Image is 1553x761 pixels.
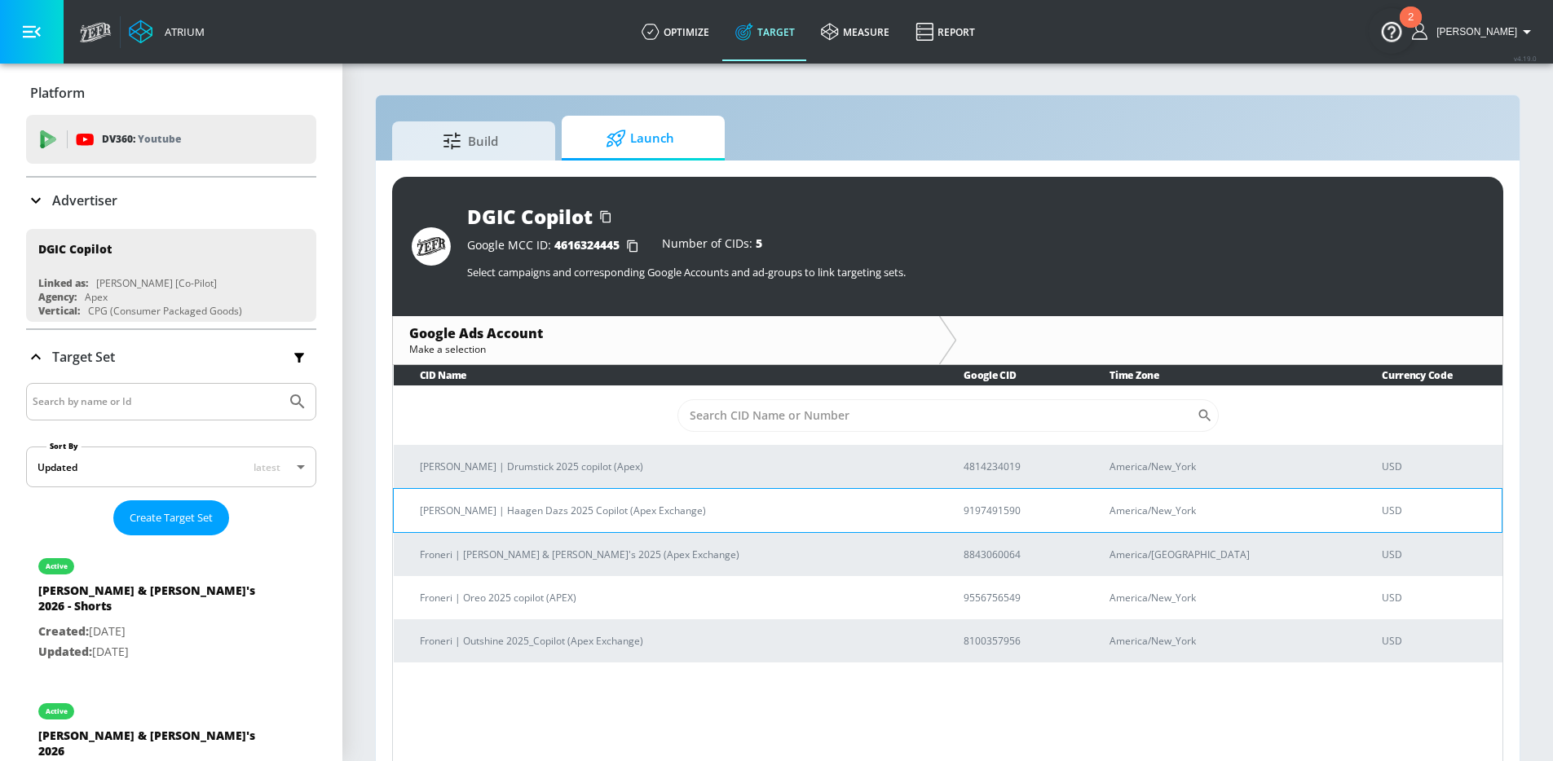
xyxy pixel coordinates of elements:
span: 4616324445 [554,237,620,253]
p: USD [1382,589,1489,606]
div: [PERSON_NAME] [Co-Pilot] [96,276,217,290]
div: Google Ads AccountMake a selection [393,316,939,364]
p: USD [1382,546,1489,563]
p: 9556756549 [964,589,1070,606]
a: Atrium [129,20,205,44]
p: 9197491590 [964,502,1070,519]
div: Search CID Name or Number [677,399,1219,432]
p: [DATE] [38,642,267,662]
div: Target Set [26,330,316,384]
p: America/New_York [1110,458,1343,475]
p: 8100357956 [964,632,1070,649]
span: Create Target Set [130,508,213,527]
th: Google CID [938,365,1083,385]
div: Google MCC ID: [467,238,646,254]
span: Updated: [38,644,92,659]
div: DV360: Youtube [26,115,316,164]
div: CPG (Consumer Packaged Goods) [88,304,242,318]
div: active[PERSON_NAME] & [PERSON_NAME]'s 2026 - ShortsCreated:[DATE]Updated:[DATE] [26,542,316,674]
p: Target Set [52,348,115,366]
div: DGIC Copilot [467,203,593,230]
input: Search CID Name or Number [677,399,1197,432]
div: Number of CIDs: [662,238,762,254]
div: DGIC CopilotLinked as:[PERSON_NAME] [Co-Pilot]Agency:ApexVertical:CPG (Consumer Packaged Goods) [26,229,316,322]
button: [PERSON_NAME] [1412,22,1537,42]
input: Search by name or Id [33,391,280,412]
p: 4814234019 [964,458,1070,475]
th: CID Name [394,365,938,385]
div: Linked as: [38,276,88,290]
span: 5 [756,235,762,251]
p: America/[GEOGRAPHIC_DATA] [1110,546,1343,563]
span: Build [408,121,532,161]
div: Google Ads Account [409,324,923,342]
div: Make a selection [409,342,923,356]
p: Platform [30,84,85,102]
label: Sort By [46,441,82,451]
div: Vertical: [38,304,80,318]
p: 8843060064 [964,546,1070,563]
div: Updated [38,460,77,474]
p: Advertiser [52,191,117,209]
p: America/New_York [1110,589,1343,606]
p: Froneri | [PERSON_NAME] & [PERSON_NAME]'s 2025 (Apex Exchange) [420,546,925,563]
th: Currency Code [1356,365,1502,385]
p: [DATE] [38,622,267,642]
p: America/New_York [1110,502,1343,519]
p: [PERSON_NAME] | Haagen Dazs 2025 Copilot (Apex Exchange) [420,502,924,519]
p: USD [1382,502,1489,519]
p: Youtube [138,130,181,147]
div: 2 [1408,17,1414,38]
span: Launch [578,119,702,158]
a: measure [808,2,902,61]
button: Create Target Set [113,500,229,535]
div: [PERSON_NAME] & [PERSON_NAME]'s 2026 - Shorts [38,583,267,622]
p: USD [1382,458,1489,475]
a: optimize [629,2,722,61]
div: Agency: [38,290,77,304]
div: active [46,562,68,570]
div: Advertiser [26,178,316,223]
p: DV360: [102,130,181,148]
div: Atrium [158,24,205,39]
span: v 4.19.0 [1514,54,1537,63]
div: active [46,707,68,715]
div: Platform [26,70,316,116]
p: USD [1382,632,1489,649]
th: Time Zone [1083,365,1356,385]
p: [PERSON_NAME] | Drumstick 2025 copilot (Apex) [420,458,925,475]
span: latest [254,460,280,474]
span: Created: [38,623,89,639]
div: Apex [85,290,108,304]
div: DGIC Copilot [38,241,112,257]
button: Open Resource Center, 2 new notifications [1369,8,1414,54]
p: Select campaigns and corresponding Google Accounts and ad-groups to link targeting sets. [467,265,1484,279]
a: Target [722,2,808,61]
span: login as: wayne.auduong@zefr.com [1430,26,1517,37]
p: America/New_York [1110,632,1343,649]
p: Froneri | Outshine 2025_Copilot (Apex Exchange) [420,632,925,649]
p: Froneri | Oreo 2025 copilot (APEX) [420,589,925,606]
a: Report [902,2,988,61]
